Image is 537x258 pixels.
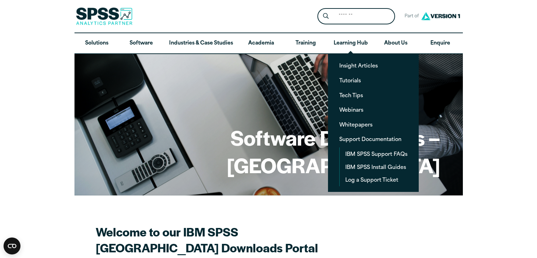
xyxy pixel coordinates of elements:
img: SPSS Analytics Partner [76,7,132,25]
a: Software [119,33,163,54]
a: About Us [374,33,418,54]
h1: Software Downloads – [GEOGRAPHIC_DATA] [97,124,440,178]
svg: Search magnifying glass icon [323,13,329,19]
button: Search magnifying glass icon [319,10,332,23]
h2: Welcome to our IBM SPSS [GEOGRAPHIC_DATA] Downloads Portal [96,224,343,256]
form: Site Header Search Form [317,8,395,25]
a: Academia [239,33,283,54]
a: Insight Articles [334,59,413,72]
a: IBM SPSS Install Guides [340,160,413,174]
a: Support Documentation [334,133,413,146]
a: IBM SPSS Support FAQs [340,147,413,160]
a: Solutions [74,33,119,54]
button: Open CMP widget [4,238,20,254]
a: Enquire [418,33,463,54]
a: Log a Support Ticket [340,173,413,186]
a: Tech Tips [334,89,413,102]
nav: Desktop version of site main menu [74,33,463,54]
a: Whitepapers [334,118,413,131]
a: Tutorials [334,74,413,87]
a: Webinars [334,103,413,116]
ul: Learning Hub [328,53,419,192]
img: Version1 Logo [419,10,462,23]
a: Training [283,33,328,54]
span: Part of [401,11,419,22]
a: Industries & Case Studies [163,33,239,54]
a: Learning Hub [328,33,374,54]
